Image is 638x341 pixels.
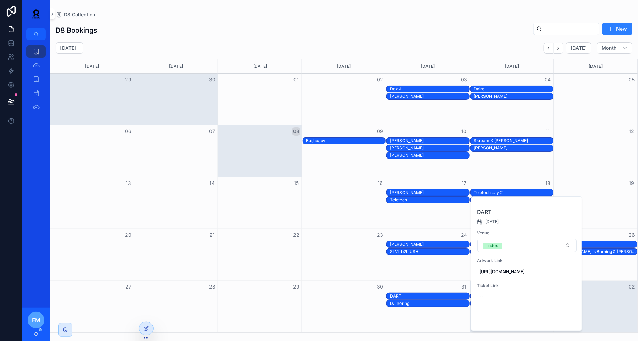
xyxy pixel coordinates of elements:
[22,40,50,122] div: scrollable content
[558,242,637,247] div: Partiboi
[292,231,300,239] button: 22
[208,179,216,187] button: 14
[303,59,385,73] div: [DATE]
[544,75,552,84] button: 04
[477,230,577,236] span: Venue
[60,44,76,51] h2: [DATE]
[292,283,300,291] button: 29
[219,59,301,73] div: [DATE]
[32,316,40,324] span: FM
[387,59,469,73] div: [DATE]
[390,241,469,247] div: Andres Campo
[544,43,554,54] button: Back
[602,45,617,51] span: Month
[376,179,384,187] button: 16
[602,23,632,35] button: New
[135,59,217,73] div: [DATE]
[51,59,133,73] div: [DATE]
[390,293,469,299] div: DART
[50,59,638,333] div: Month View
[558,249,637,255] div: Enzo is Burning & Murphy's Law
[124,283,133,291] button: 27
[292,179,300,187] button: 15
[477,239,577,252] button: Select Button
[390,138,469,144] div: Aaron Hibell
[56,25,97,35] h1: D8 Bookings
[208,75,216,84] button: 30
[547,314,578,325] button: Open
[28,8,44,19] img: App logo
[292,127,300,136] button: 08
[628,75,636,84] button: 05
[460,283,468,291] button: 31
[474,190,553,195] div: Teletech day 2
[628,127,636,136] button: 12
[628,231,636,239] button: 26
[474,138,553,144] div: Skream X [PERSON_NAME]
[474,93,553,99] div: Yousuke Yukimatsu
[376,231,384,239] button: 23
[124,127,133,136] button: 06
[460,231,468,239] button: 24
[306,138,386,144] div: Bushbaby
[485,219,499,225] span: [DATE]
[474,189,553,196] div: Teletech day 2
[558,249,637,254] div: [PERSON_NAME] is Burning & [PERSON_NAME] Law
[390,145,469,151] div: Kolter
[306,138,386,144] div: Bushbaby
[390,94,469,99] div: [PERSON_NAME]
[390,242,469,247] div: [PERSON_NAME]
[292,75,300,84] button: 01
[544,179,552,187] button: 18
[124,231,133,239] button: 20
[208,283,216,291] button: 28
[552,316,565,322] span: Open
[474,145,553,151] div: [PERSON_NAME]
[480,294,484,300] div: --
[390,190,469,195] div: [PERSON_NAME]
[208,127,216,136] button: 07
[474,86,553,92] div: Daire
[571,45,587,51] span: [DATE]
[474,145,553,151] div: Amber Broos
[124,179,133,187] button: 13
[390,197,469,203] div: Teletech
[376,127,384,136] button: 09
[628,283,636,291] button: 02
[474,94,553,99] div: [PERSON_NAME]
[460,179,468,187] button: 17
[471,59,553,73] div: [DATE]
[460,75,468,84] button: 03
[390,93,469,99] div: Paul Van Dyk
[566,42,591,54] button: [DATE]
[460,127,468,136] button: 10
[390,249,469,254] div: SLVL b2b USH
[480,269,574,275] span: [URL][DOMAIN_NAME]
[208,231,216,239] button: 21
[477,283,577,289] span: Ticket Link
[390,86,469,92] div: Dax J
[390,145,469,151] div: [PERSON_NAME]
[487,243,498,249] div: Index
[474,138,553,144] div: Skream X Krystal Klear
[544,127,552,136] button: 11
[376,75,384,84] button: 02
[124,75,133,84] button: 29
[376,283,384,291] button: 30
[390,197,469,203] div: Teletech
[56,11,95,18] a: D8 Collection
[390,189,469,196] div: Nick Warren
[390,249,469,255] div: SLVL b2b USH
[390,152,469,159] div: Oscar Mulero
[477,258,577,263] span: Artwork Link
[628,179,636,187] button: 19
[390,301,469,306] div: DJ Boring
[554,43,563,54] button: Next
